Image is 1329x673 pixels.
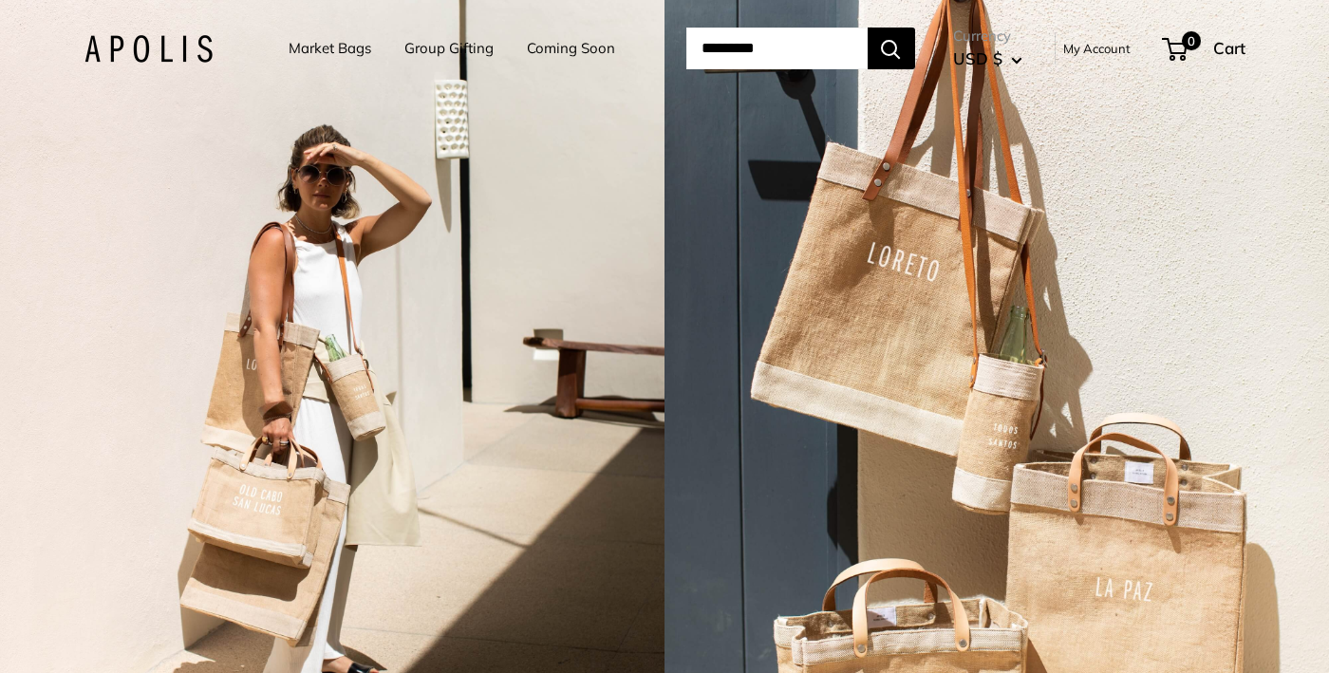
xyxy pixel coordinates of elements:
a: Market Bags [289,35,371,62]
span: Cart [1213,38,1245,58]
button: USD $ [953,44,1022,74]
a: Group Gifting [404,35,494,62]
span: USD $ [953,48,1002,68]
button: Search [868,28,915,69]
a: 0 Cart [1164,33,1245,64]
input: Search... [686,28,868,69]
span: Currency [953,23,1022,49]
span: 0 [1181,31,1200,50]
img: Apolis [84,35,213,63]
a: My Account [1063,37,1131,60]
a: Coming Soon [527,35,615,62]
